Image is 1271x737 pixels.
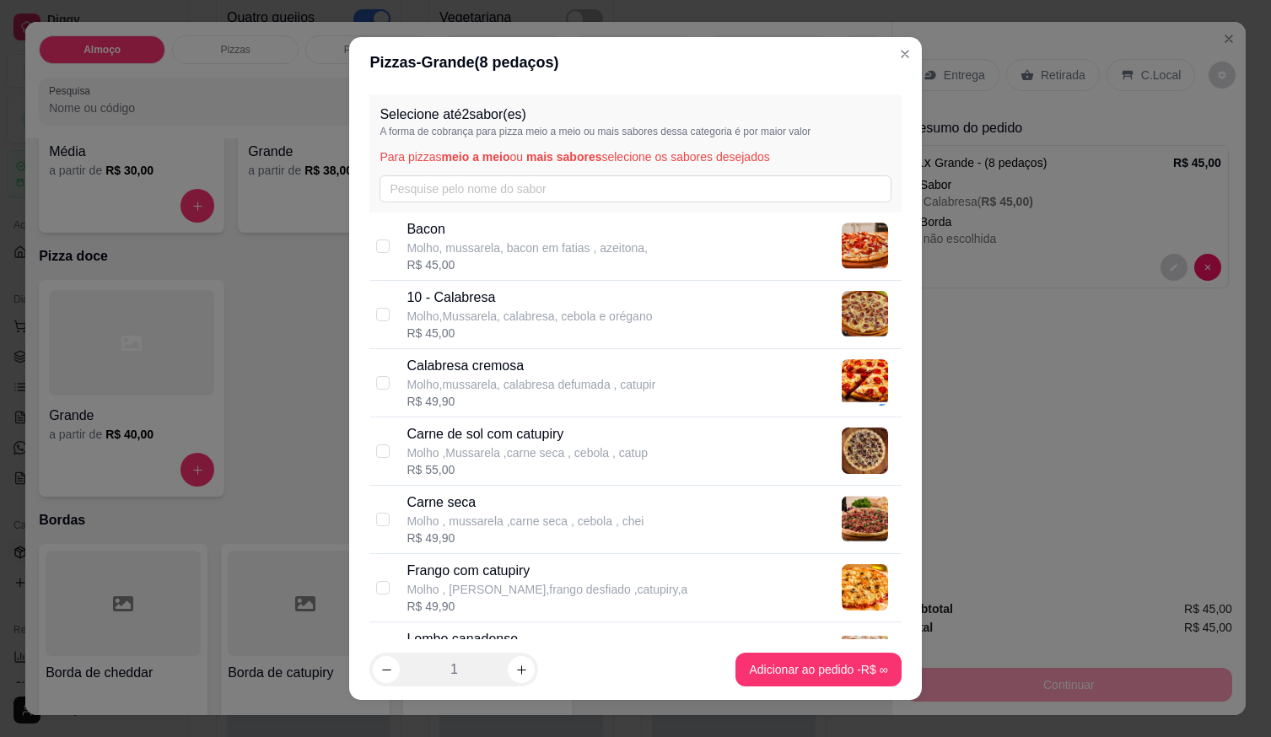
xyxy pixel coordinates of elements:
[407,581,687,598] p: Molho , [PERSON_NAME],frango desfiado ,catupiry,a
[891,40,918,67] button: Close
[761,126,811,137] span: maior valor
[407,513,644,530] p: Molho , mussarela ,carne seca , cebola , chei
[380,148,891,165] p: Para pizzas ou selecione os sabores desejados
[380,125,891,138] p: A forma de cobrança para pizza meio a meio ou mais sabores dessa categoria é por
[380,175,891,202] input: Pesquise pelo nome do sabor
[450,659,458,680] p: 1
[842,359,888,406] img: product-image
[407,325,652,342] div: R$ 45,00
[407,288,652,308] p: 10 - Calabresa
[842,496,888,542] img: product-image
[407,376,655,393] p: Molho,mussarela, calabresa defumada , catupir
[842,291,888,337] img: product-image
[407,530,644,546] div: R$ 49,90
[842,223,888,269] img: product-image
[407,444,648,461] p: Molho ,Mussarela ,carne seca , cebola , catup
[407,561,687,581] p: Frango com catupiry
[407,308,652,325] p: Molho,Mussarela, calabresa, cebola e orégano
[842,632,888,679] img: product-image
[407,239,648,256] p: Molho, mussarela, bacon em fatias , azeitona,
[442,150,510,164] span: meio a meio
[735,653,901,686] button: Adicionar ao pedido -R$ ∞
[407,393,655,410] div: R$ 49,90
[380,105,891,125] p: Selecione até 2 sabor(es)
[407,256,648,273] div: R$ 45,00
[407,598,687,615] div: R$ 49,90
[407,424,648,444] p: Carne de sol com catupiry
[842,428,888,474] img: product-image
[508,656,535,683] button: increase-product-quantity
[407,629,735,649] p: Lombo canadense
[526,150,602,164] span: mais sabores
[407,492,644,513] p: Carne seca
[373,656,400,683] button: decrease-product-quantity
[842,564,888,611] img: product-image
[407,356,655,376] p: Calabresa cremosa
[369,51,901,74] div: Pizzas - Grande ( 8 pedaços)
[407,219,648,239] p: Bacon
[407,461,648,478] div: R$ 55,00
